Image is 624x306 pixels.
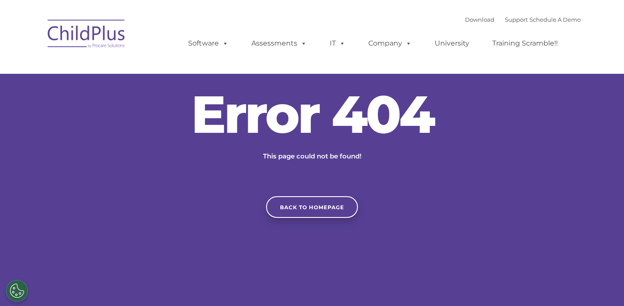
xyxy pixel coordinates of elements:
p: This page could not be found! [221,151,403,161]
a: IT [321,35,354,52]
a: Assessments [243,35,315,52]
a: Download [465,16,494,23]
button: Cookies Settings [6,280,28,302]
a: Training Scramble!! [484,35,566,52]
a: Support [505,16,528,23]
h2: Error 404 [182,88,442,140]
a: Software [179,35,237,52]
a: Company [360,35,420,52]
img: ChildPlus by Procare Solutions [43,13,130,57]
a: University [426,35,478,52]
font: | [465,16,581,23]
a: Schedule A Demo [530,16,581,23]
a: Back to homepage [266,196,358,218]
